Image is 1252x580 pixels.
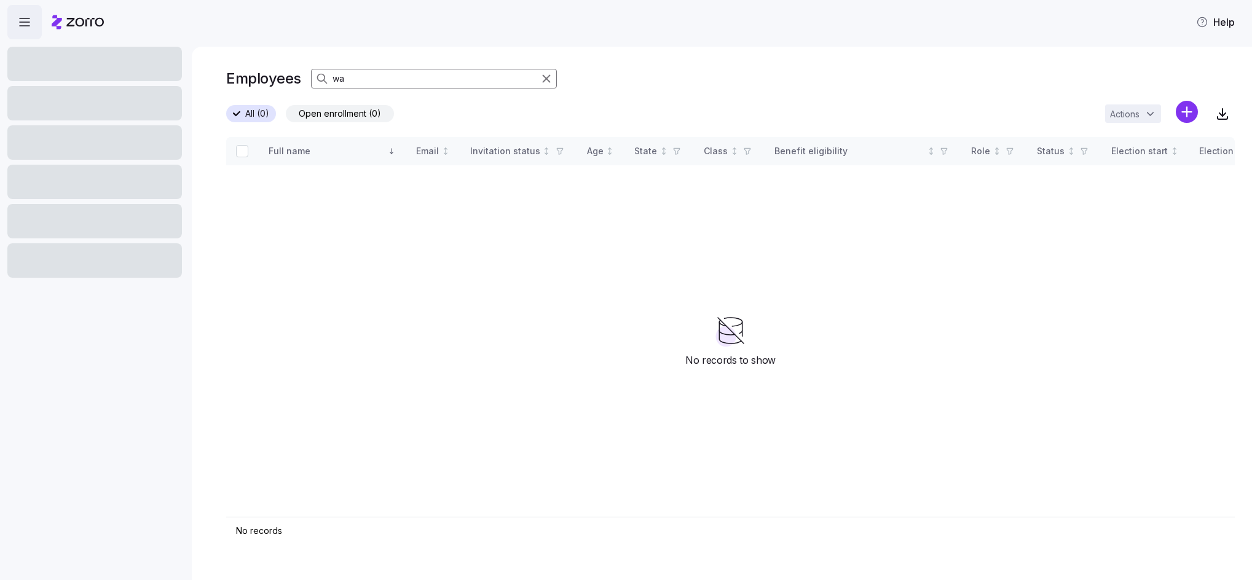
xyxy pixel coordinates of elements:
[605,147,614,155] div: Not sorted
[587,144,604,158] div: Age
[774,144,924,158] div: Benefit eligibility
[765,137,961,165] th: Benefit eligibilityNot sorted
[694,137,765,165] th: ClassNot sorted
[1101,137,1189,165] th: Election startNot sorted
[236,145,248,157] input: Select all records
[1176,101,1198,123] svg: add icon
[685,353,776,368] span: No records to show
[1067,147,1076,155] div: Not sorted
[236,525,1225,537] div: No records
[542,147,551,155] div: Not sorted
[259,137,406,165] th: Full nameSorted descending
[634,144,657,158] div: State
[927,147,935,155] div: Not sorted
[311,69,557,88] input: Search Employees
[1170,147,1179,155] div: Not sorted
[961,137,1027,165] th: RoleNot sorted
[1186,10,1245,34] button: Help
[1111,144,1168,158] div: Election start
[577,137,625,165] th: AgeNot sorted
[993,147,1001,155] div: Not sorted
[245,106,269,122] span: All (0)
[269,144,385,158] div: Full name
[406,137,460,165] th: EmailNot sorted
[460,137,577,165] th: Invitation statusNot sorted
[971,144,990,158] div: Role
[1027,137,1101,165] th: StatusNot sorted
[1105,104,1161,123] button: Actions
[387,147,396,155] div: Sorted descending
[1110,110,1140,119] span: Actions
[730,147,739,155] div: Not sorted
[299,106,381,122] span: Open enrollment (0)
[1196,15,1235,29] span: Help
[226,69,301,88] h1: Employees
[704,144,728,158] div: Class
[441,147,450,155] div: Not sorted
[659,147,668,155] div: Not sorted
[624,137,694,165] th: StateNot sorted
[470,144,540,158] div: Invitation status
[416,144,439,158] div: Email
[1037,144,1065,158] div: Status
